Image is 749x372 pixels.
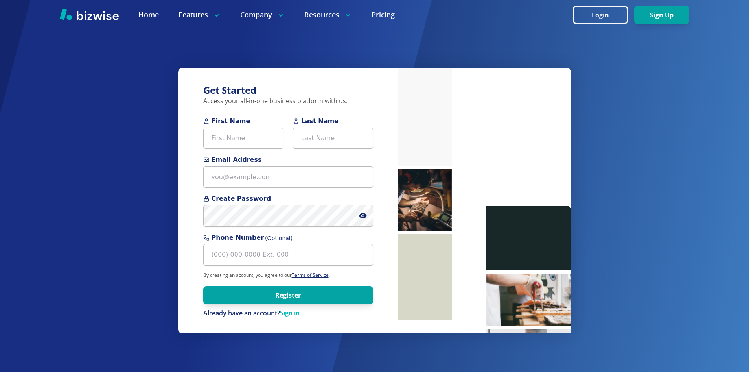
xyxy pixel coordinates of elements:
button: Sign Up [634,6,689,24]
p: By creating an account, you agree to our . [203,272,373,278]
h3: Get Started [203,84,373,97]
p: Access your all-in-one business platform with us. [203,97,373,105]
a: Sign in [280,309,300,317]
img: Pastry chef making pastries [486,274,571,326]
span: Phone Number [203,233,373,242]
button: Register [203,286,373,304]
img: Man inspecting coffee beans [367,169,452,231]
p: Resources [304,10,352,20]
a: Sign Up [634,11,689,19]
a: Terms of Service [292,272,329,278]
span: Create Password [203,194,373,204]
span: (Optional) [265,234,293,242]
a: Login [573,11,634,19]
input: (000) 000-0000 Ext. 000 [203,244,373,266]
p: Company [240,10,285,20]
input: you@example.com [203,166,373,188]
p: Features [179,10,221,20]
input: First Name [203,128,283,149]
a: Pricing [372,10,395,20]
button: Login [573,6,628,24]
input: Last Name [293,128,373,149]
span: Last Name [293,117,373,126]
span: Email Address [203,155,373,165]
a: Home [138,10,159,20]
span: First Name [203,117,283,126]
img: Bizwise Logo [60,8,119,20]
p: Already have an account? [203,309,373,318]
div: Already have an account?Sign in [203,309,373,318]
